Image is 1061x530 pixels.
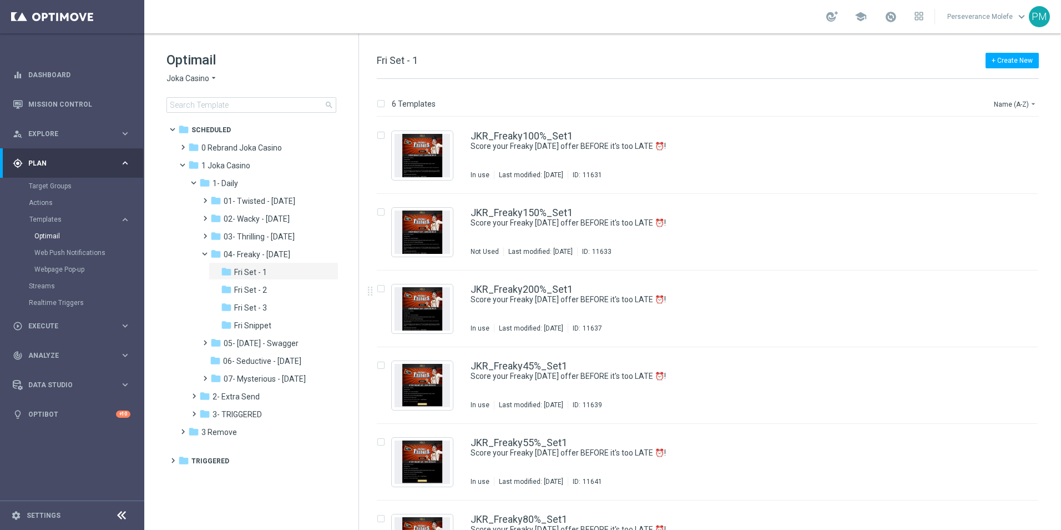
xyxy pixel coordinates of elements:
[592,247,612,256] div: 11633
[34,228,143,244] div: Optimail
[213,178,238,188] span: 1- Daily
[568,401,602,409] div: ID:
[1029,99,1038,108] i: arrow_drop_down
[28,131,120,137] span: Explore
[223,356,301,366] span: 06- Seductive - Sunday
[201,427,237,437] span: 3 Remove
[494,401,568,409] div: Last modified: [DATE]
[12,71,131,79] div: equalizer Dashboard
[34,244,143,261] div: Web Push Notifications
[1015,11,1028,23] span: keyboard_arrow_down
[120,321,130,331] i: keyboard_arrow_right
[471,141,966,152] a: Score your Freaky [DATE] offer BEFORE it's too LATE ⏰!
[199,391,210,402] i: folder
[577,247,612,256] div: ID:
[116,411,130,418] div: +10
[166,97,336,113] input: Search Template
[28,60,130,89] a: Dashboard
[191,456,229,466] span: Triggered
[201,143,282,153] span: 0 Rebrand Joka Casino
[13,158,120,168] div: Plan
[471,294,991,305] div: Score your Freaky Friday offer BEFORE it's too LATE ⏰!
[13,129,23,139] i: person_search
[224,214,290,224] span: 02- Wacky - Wednesday
[120,128,130,139] i: keyboard_arrow_right
[471,218,966,228] a: Score your Freaky [DATE] offer BEFORE it's too LATE ⏰!
[12,351,131,360] button: track_changes Analyze keyboard_arrow_right
[234,321,271,331] span: Fri Snippet
[471,438,567,448] a: JKR_Freaky55%_Set1
[199,177,210,188] i: folder
[12,100,131,109] button: Mission Control
[471,218,991,228] div: Score your Freaky Friday offer BEFORE it's too LATE ⏰!
[166,51,336,69] h1: Optimail
[213,409,262,419] span: 3- TRIGGERED
[946,8,1029,25] a: Perseverance Molefekeyboard_arrow_down
[178,455,189,466] i: folder
[224,196,295,206] span: 01- Twisted - Tuesday
[12,381,131,389] div: Data Studio keyboard_arrow_right
[504,247,577,256] div: Last modified: [DATE]
[12,129,131,138] div: person_search Explore keyboard_arrow_right
[366,194,1059,271] div: Press SPACE to select this row.
[12,159,131,168] button: gps_fixed Plan keyboard_arrow_right
[993,97,1039,111] button: Name (A-Z)arrow_drop_down
[471,247,499,256] div: Not Used
[188,159,199,171] i: folder
[13,399,130,429] div: Optibot
[28,382,120,388] span: Data Studio
[583,324,602,333] div: 11637
[29,294,143,311] div: Realtime Triggers
[13,60,130,89] div: Dashboard
[34,265,115,274] a: Webpage Pop-up
[224,232,295,242] span: 03- Thrilling - Thursday
[13,351,23,361] i: track_changes
[471,371,991,382] div: Score your Freaky Friday offer BEFORE it's too LATE ⏰!
[210,248,221,259] i: folder
[29,298,115,307] a: Realtime Triggers
[120,214,130,225] i: keyboard_arrow_right
[29,216,120,223] div: Templates
[471,131,573,141] a: JKR_Freaky100%_Set1
[224,374,306,384] span: 07- Mysterious - Monday
[494,171,568,179] div: Last modified: [DATE]
[366,424,1059,501] div: Press SPACE to select this row.
[13,89,130,119] div: Mission Control
[213,392,260,402] span: 2- Extra Send
[568,324,602,333] div: ID:
[166,73,218,84] button: Joka Casino arrow_drop_down
[209,73,218,84] i: arrow_drop_down
[471,324,489,333] div: In use
[855,11,867,23] span: school
[120,379,130,390] i: keyboard_arrow_right
[188,142,199,153] i: folder
[471,477,489,486] div: In use
[471,448,966,458] a: Score your Freaky [DATE] offer BEFORE it's too LATE ⏰!
[13,158,23,168] i: gps_fixed
[471,294,966,305] a: Score your Freaky [DATE] offer BEFORE it's too LATE ⏰!
[583,401,602,409] div: 11639
[13,321,23,331] i: play_circle_outline
[471,141,991,152] div: Score your Freaky Friday offer BEFORE it's too LATE ⏰!
[395,364,450,407] img: 11639.jpeg
[471,401,489,409] div: In use
[13,351,120,361] div: Analyze
[1029,6,1050,27] div: PM
[366,271,1059,347] div: Press SPACE to select this row.
[29,215,131,224] button: Templates keyboard_arrow_right
[366,117,1059,194] div: Press SPACE to select this row.
[568,477,602,486] div: ID:
[221,284,232,295] i: folder
[224,338,299,348] span: 05- Saturday - Swagger
[392,99,436,109] p: 6 Templates
[120,350,130,361] i: keyboard_arrow_right
[29,282,115,291] a: Streams
[12,410,131,419] button: lightbulb Optibot +10
[188,426,199,437] i: folder
[29,211,143,278] div: Templates
[494,477,568,486] div: Last modified: [DATE]
[210,195,221,206] i: folder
